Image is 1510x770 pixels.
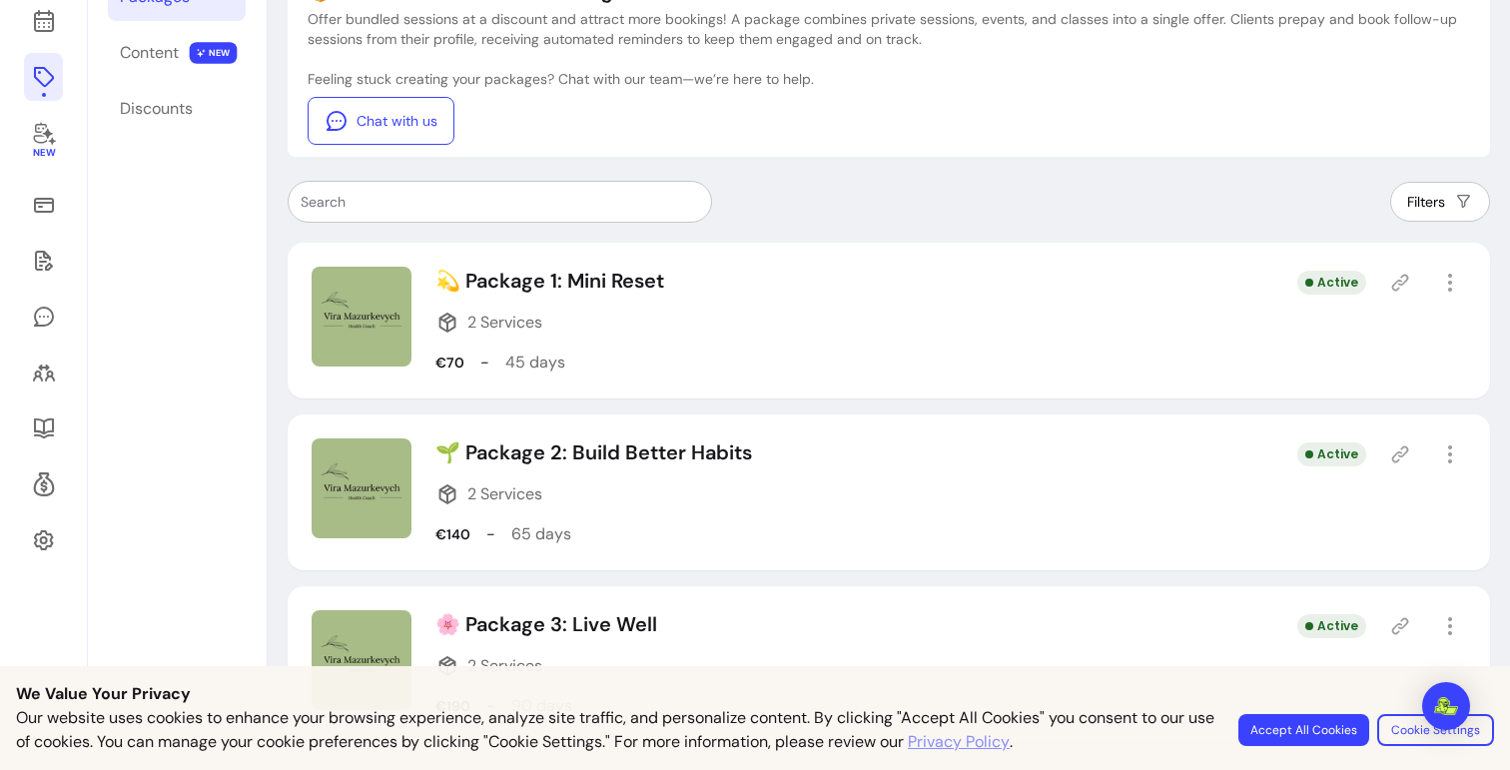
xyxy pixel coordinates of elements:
div: Open Intercom Messenger [1422,682,1470,730]
span: 2 Services [467,482,542,506]
img: Image of 💫 Package 1: Mini Reset [312,267,411,367]
a: Chat with us [308,97,454,145]
span: 2 Services [467,654,542,678]
input: Search [301,192,699,212]
div: Active [1297,614,1366,638]
a: New [24,109,63,173]
p: - [480,351,489,375]
p: - [486,522,495,546]
img: Image of 🌱 Package 2: Build Better Habits [312,438,411,538]
a: My Messages [24,293,63,341]
a: Sales [24,181,63,229]
img: Image of 🌸 Package 3: Live Well [312,610,411,710]
a: Privacy Policy [908,730,1010,754]
button: Cookie Settings [1377,714,1494,746]
button: Accept All Cookies [1238,714,1369,746]
div: Discounts [120,97,193,121]
div: Content [120,41,179,65]
p: 45 days [505,351,565,375]
div: Active [1297,442,1366,466]
a: Refer & Earn [24,460,63,508]
p: 65 days [511,522,571,546]
p: Feeling stuck creating your packages? Chat with our team—we’re here to help. [308,69,1470,89]
a: Offerings [24,53,63,101]
span: 2 Services [467,311,542,335]
p: We Value Your Privacy [16,682,1494,706]
div: Active [1297,271,1366,295]
button: Filters [1390,182,1490,222]
a: Resources [24,404,63,452]
a: Content NEW [108,29,246,77]
a: Settings [24,516,63,564]
p: 🌱 Package 2: Build Better Habits [435,438,752,466]
span: NEW [190,42,238,64]
p: 💫 Package 1: Mini Reset [435,267,664,295]
p: €140 [435,524,470,544]
a: Waivers [24,237,63,285]
p: €70 [435,353,464,373]
a: Clients [24,349,63,396]
p: Offer bundled sessions at a discount and attract more bookings! A package combines private sessio... [308,9,1470,49]
span: New [32,147,54,160]
p: Our website uses cookies to enhance your browsing experience, analyze site traffic, and personali... [16,706,1214,754]
p: 🌸 Package 3: Live Well [435,610,657,638]
a: Discounts [108,85,246,133]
